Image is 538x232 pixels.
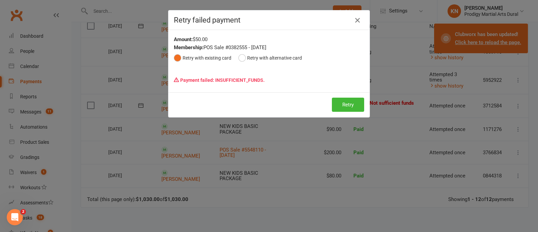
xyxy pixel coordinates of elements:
strong: Membership: [174,44,203,51]
button: Close [352,15,363,26]
button: Retry [332,98,364,112]
div: $50.00 [174,35,364,43]
span: 2 [21,209,26,214]
p: Payment failed: INSUFFICIENT_FUNDS. [174,74,364,87]
div: POS Sale #0382555 - [DATE] [174,43,364,52]
strong: Amount: [174,36,193,42]
button: Retry with alternative card [238,52,302,64]
button: Retry with existing card [174,52,231,64]
h4: Retry failed payment [174,16,364,24]
iframe: Intercom live chat [7,209,23,225]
